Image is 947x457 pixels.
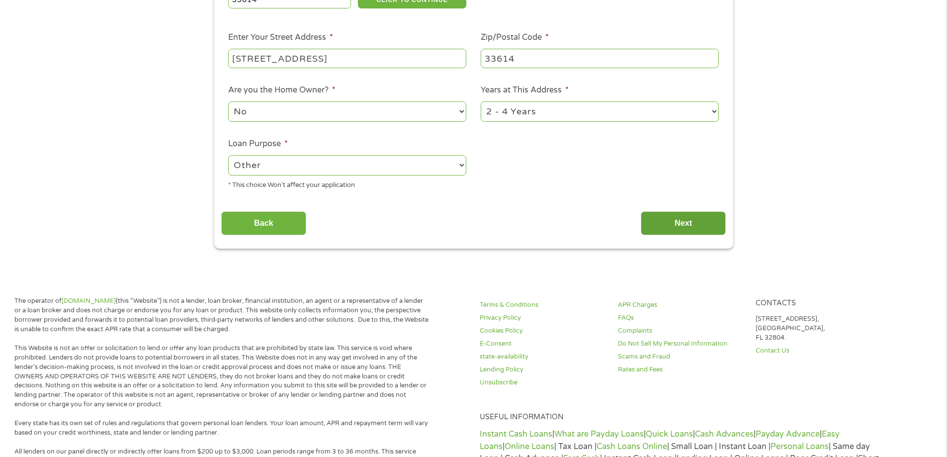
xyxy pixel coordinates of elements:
a: Scams and Fraud [618,352,744,362]
label: Are you the Home Owner? [228,85,336,95]
a: Terms & Conditions [480,300,606,310]
a: Complaints [618,326,744,336]
label: Enter Your Street Address [228,32,333,43]
p: Every state has its own set of rules and regulations that govern personal loan lenders. Your loan... [14,419,429,438]
input: Next [641,211,726,236]
label: Years at This Address [481,85,569,95]
a: Personal Loans [771,442,829,452]
p: [STREET_ADDRESS], [GEOGRAPHIC_DATA], FL 32804. [756,314,882,343]
a: FAQs [618,313,744,323]
input: Back [221,211,306,236]
a: What are Payday Loans [554,429,644,439]
a: Do Not Sell My Personal Information [618,339,744,349]
h4: Useful Information [480,413,882,422]
a: Payday Advance [756,429,820,439]
a: E-Consent [480,339,606,349]
div: * This choice Won’t affect your application [228,177,466,190]
a: Cash Loans Online [597,442,667,452]
a: Cash Advances [695,429,754,439]
a: Unsubscribe [480,378,606,387]
a: Online Loans [505,442,554,452]
a: Privacy Policy [480,313,606,323]
a: Instant Cash Loans [480,429,552,439]
a: Cookies Policy [480,326,606,336]
p: The operator of (this “Website”) is not a lender, loan broker, financial institution, an agent or... [14,296,429,334]
p: This Website is not an offer or solicitation to lend or offer any loan products that are prohibit... [14,344,429,409]
a: Contact Us [756,346,882,356]
label: Zip/Postal Code [481,32,549,43]
h4: Contacts [756,299,882,308]
input: 1 Main Street [228,49,466,68]
a: [DOMAIN_NAME] [62,297,116,305]
label: Loan Purpose [228,139,288,149]
a: APR Charges [618,300,744,310]
a: state-availability [480,352,606,362]
a: Quick Loans [646,429,693,439]
a: Easy Loans [480,429,840,451]
a: Lending Policy [480,365,606,374]
a: Rates and Fees [618,365,744,374]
